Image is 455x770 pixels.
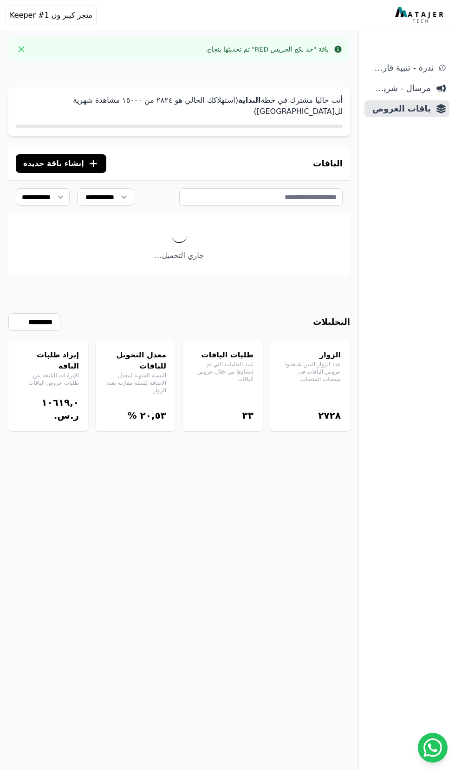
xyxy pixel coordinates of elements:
button: متجر كيبر ون Keeper #1 [6,6,97,25]
h4: إيراد طلبات الباقة [18,349,79,372]
div: باقة "خذ بكج الحريس RED" تم تحديثها بنجاح. [205,45,329,54]
h4: طلبات الباقات [192,349,253,361]
h3: الباقات [313,157,343,170]
span: ندرة - تنبية قارب علي النفاذ [368,61,434,74]
p: عدد الطلبات التي تم إنشاؤها من خلال عروض الباقات [192,361,253,383]
h4: الزوار [279,349,341,361]
span: باقات العروض [368,102,431,115]
span: إنشاء باقة جديدة [23,158,84,169]
bdi: ١۰٦١٩,۰ [41,397,79,408]
h4: معدل التحويل للباقات [105,349,166,372]
p: عدد الزوار الذين شاهدوا عروض الباقات في صفحات المنتجات [279,361,341,383]
span: متجر كيبر ون Keeper #1 [10,10,92,21]
bdi: ٢۰,٥۳ [140,410,166,421]
p: النسبة المئوية لمعدل الاضافة للسلة مقارنة بعدد الزوار [105,372,166,394]
img: MatajerTech Logo [395,7,446,24]
p: أنت حاليا مشترك في خطة (استهلاكك الحالي هو ٢٨٢٤ من ١٥۰۰۰ مشاهدة شهرية لل[GEOGRAPHIC_DATA]) [16,95,343,117]
div: ٢٧٢٨ [279,409,341,422]
div: ۳۳ [192,409,253,422]
button: إنشاء باقة جديدة [16,154,106,173]
strong: البداية [238,96,260,105]
p: الإيرادات الناتجة عن طلبات عروض الباقات [18,372,79,387]
h3: التحليلات [313,316,350,329]
button: Close [14,42,29,57]
span: مرسال - شريط دعاية [368,82,431,95]
p: جاري التحميل... [8,250,350,261]
span: % [128,410,137,421]
span: ر.س. [54,410,79,421]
